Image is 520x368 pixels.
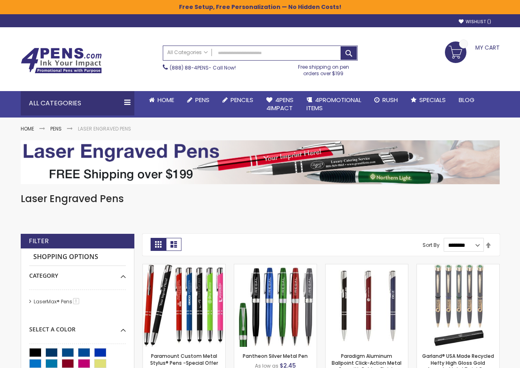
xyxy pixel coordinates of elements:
span: 4PROMOTIONAL ITEMS [306,96,361,112]
a: Specials [404,91,452,109]
a: Paramount Custom Metal Stylus® Pens -Special Offer [150,353,218,366]
img: Paramount Custom Metal Stylus® Pens -Special Offer [143,264,225,347]
a: 4Pens4impact [260,91,300,118]
a: 4PROMOTIONALITEMS [300,91,368,118]
img: 4Pens Custom Pens and Promotional Products [21,48,102,74]
strong: Filter [29,237,49,246]
strong: Laser Engraved Pens [78,125,131,132]
img: Pantheon Silver Metal Pen [234,264,317,347]
span: Pencils [231,96,253,104]
a: Blog [452,91,481,109]
a: Pens [50,125,62,132]
a: Pens [181,91,216,109]
a: Home [142,91,181,109]
label: Sort By [423,242,440,248]
a: (888) 88-4PENS [170,64,209,71]
span: 4Pens 4impact [266,96,293,112]
strong: Shopping Options [29,248,126,266]
span: Rush [382,96,398,104]
div: Select A Color [29,320,126,333]
a: Paradigm Aluminum Ballpoint Click-Action Metal Pen with Rubber Finish [326,264,408,271]
a: All Categories [163,46,212,59]
span: 8 [73,298,79,304]
span: All Categories [167,49,208,56]
a: Paramount Custom Metal Stylus® Pens -Special Offer [143,264,225,271]
a: Rush [368,91,404,109]
h1: Laser Engraved Pens [21,192,500,205]
a: Garland® USA Made Recycled Hefty High Gloss Gold Accents Metal Twist Pen [417,264,499,271]
div: Free shipping on pen orders over $199 [289,61,358,77]
img: Paradigm Aluminum Ballpoint Click-Action Metal Pen with Rubber Finish [326,264,408,347]
a: LaserMax® Pens8 [32,298,82,305]
img: Garland® USA Made Recycled Hefty High Gloss Gold Accents Metal Twist Pen [417,264,499,347]
a: Wishlist [459,19,491,25]
strong: Grid [151,238,166,251]
div: All Categories [21,91,134,115]
span: Home [158,96,174,104]
span: - Call Now! [170,64,236,71]
a: Home [21,125,34,132]
span: Blog [459,96,475,104]
a: Pantheon Silver Metal Pen [243,353,308,359]
div: Category [29,266,126,280]
a: Pantheon Silver Metal Pen [234,264,317,271]
span: Specials [419,96,446,104]
a: Pencils [216,91,260,109]
span: Pens [195,96,209,104]
img: Laser Engraved Pens [21,140,500,184]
